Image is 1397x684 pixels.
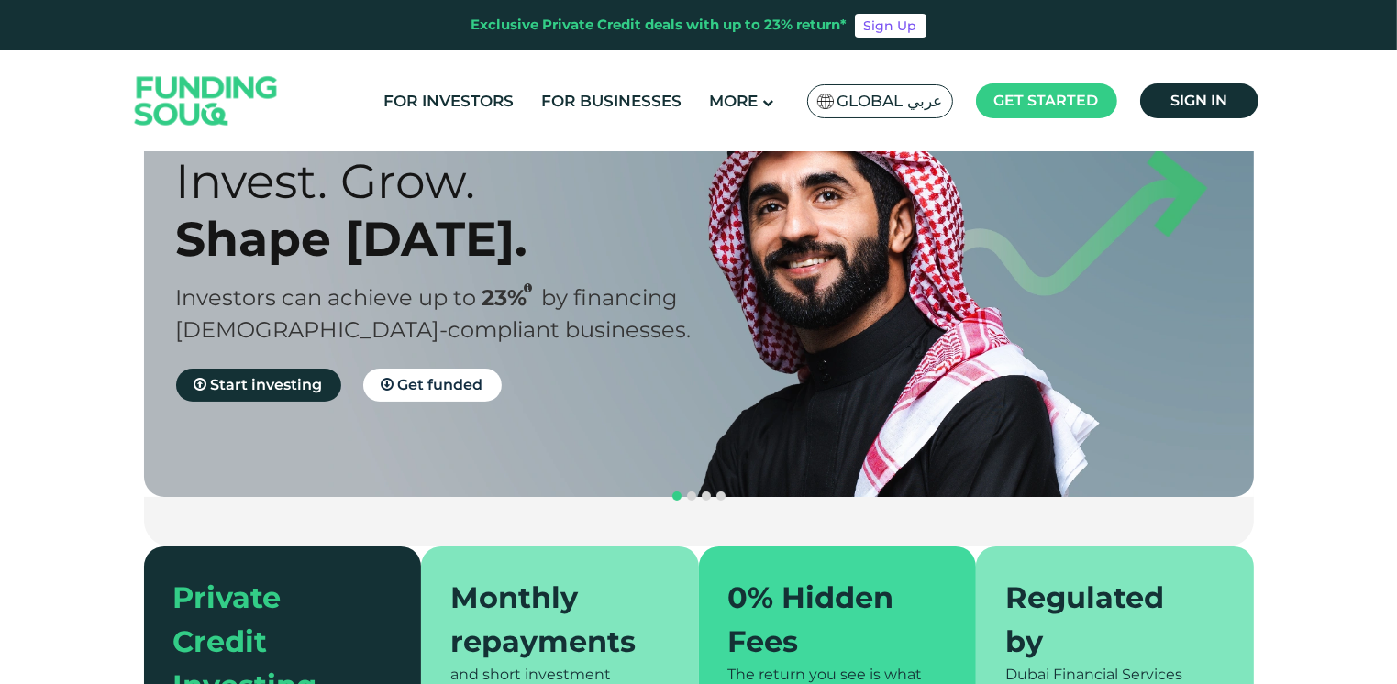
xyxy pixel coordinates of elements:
span: Investors can achieve up to [176,284,477,311]
a: For Businesses [537,86,686,116]
a: For Investors [379,86,518,116]
button: navigation [670,489,684,503]
span: 23% [482,284,542,311]
div: Monthly repayments [450,576,648,664]
span: Start investing [211,376,323,393]
span: Sign in [1170,92,1227,109]
div: Shape [DATE]. [176,210,731,268]
a: Sign in [1140,83,1258,118]
span: Global عربي [837,91,943,112]
span: Get funded [398,376,483,393]
button: navigation [684,489,699,503]
span: Get started [994,92,1099,109]
div: Invest. Grow. [176,152,731,210]
span: More [709,92,758,110]
div: 0% Hidden Fees [728,576,926,664]
button: navigation [699,489,714,503]
div: Exclusive Private Credit deals with up to 23% return* [471,15,848,36]
i: 23% IRR (expected) ~ 15% Net yield (expected) [525,283,533,293]
div: Regulated by [1005,576,1203,664]
img: SA Flag [817,94,834,109]
a: Start investing [176,369,341,402]
button: navigation [714,489,728,503]
img: Logo [116,55,296,148]
a: Sign Up [855,14,926,38]
a: Get funded [363,369,502,402]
